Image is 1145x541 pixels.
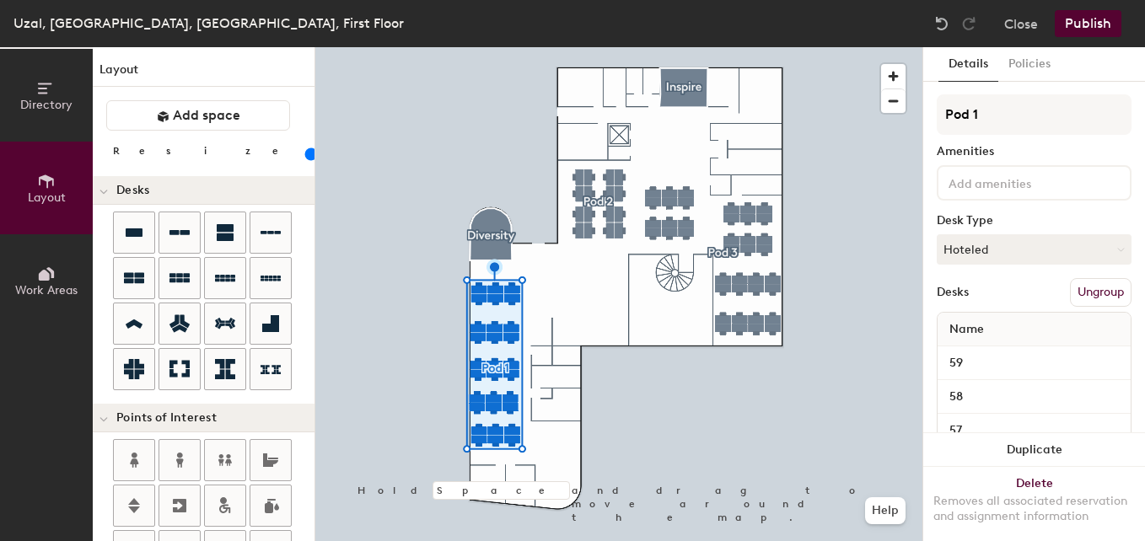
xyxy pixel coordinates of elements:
button: Add space [106,100,290,131]
button: Details [938,47,998,82]
img: Redo [960,15,977,32]
span: Layout [28,190,66,205]
h1: Layout [93,61,314,87]
div: Amenities [937,145,1132,158]
div: Desk Type [937,214,1132,228]
input: Unnamed desk [941,419,1127,442]
div: Desks [937,286,969,299]
div: Uzal, [GEOGRAPHIC_DATA], [GEOGRAPHIC_DATA], First Floor [13,13,404,34]
div: Removes all associated reservation and assignment information [933,494,1135,524]
img: Undo [933,15,950,32]
button: Hoteled [937,234,1132,265]
input: Add amenities [945,172,1097,192]
button: Ungroup [1070,278,1132,307]
button: Duplicate [923,433,1145,467]
button: DeleteRemoves all associated reservation and assignment information [923,467,1145,541]
span: Add space [173,107,240,124]
span: Desks [116,184,149,197]
div: Resize [113,144,299,158]
button: Policies [998,47,1061,82]
button: Publish [1055,10,1121,37]
span: Directory [20,98,73,112]
input: Unnamed desk [941,385,1127,409]
span: Name [941,314,992,345]
input: Unnamed desk [941,351,1127,375]
span: Work Areas [15,283,78,297]
button: Close [1004,10,1038,37]
span: Points of Interest [116,411,217,425]
button: Help [865,497,906,524]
